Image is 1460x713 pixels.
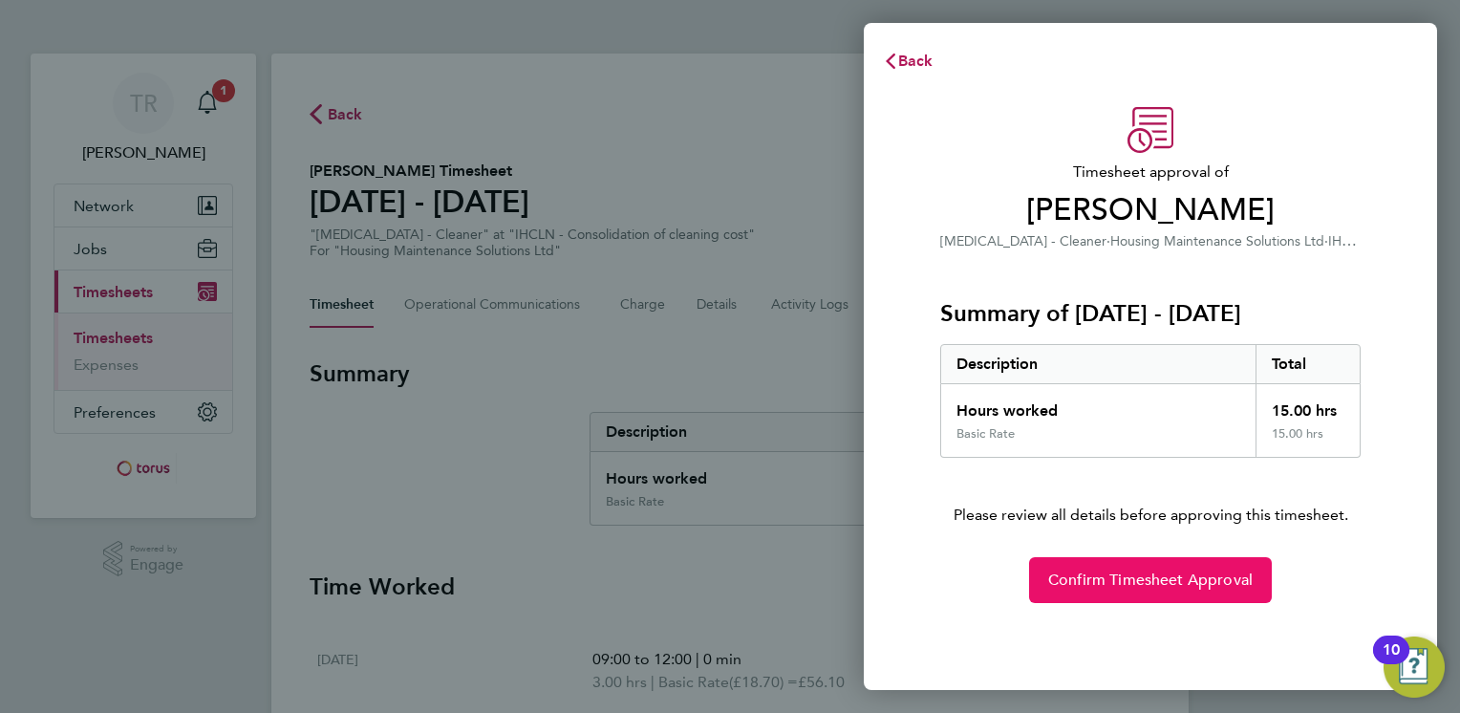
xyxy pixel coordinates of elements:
div: Basic Rate [956,426,1015,442]
span: Timesheet approval of [940,161,1361,184]
span: · [1106,233,1110,249]
div: Hours worked [941,384,1256,426]
span: [PERSON_NAME] [940,191,1361,229]
p: Please review all details before approving this timesheet. [917,458,1384,527]
span: · [1324,233,1328,249]
span: Housing Maintenance Solutions Ltd [1110,233,1324,249]
span: Back [898,52,934,70]
button: Back [864,42,953,80]
div: 15.00 hrs [1256,426,1361,457]
div: Total [1256,345,1361,383]
h3: Summary of [DATE] - [DATE] [940,298,1361,329]
span: Confirm Timesheet Approval [1048,571,1253,590]
span: [MEDICAL_DATA] - Cleaner [940,233,1106,249]
div: Description [941,345,1256,383]
button: Open Resource Center, 10 new notifications [1384,637,1445,698]
div: 10 [1383,650,1400,675]
button: Confirm Timesheet Approval [1029,557,1272,603]
div: 15.00 hrs [1256,384,1361,426]
div: Summary of 22 - 28 Sep 2025 [940,344,1361,458]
